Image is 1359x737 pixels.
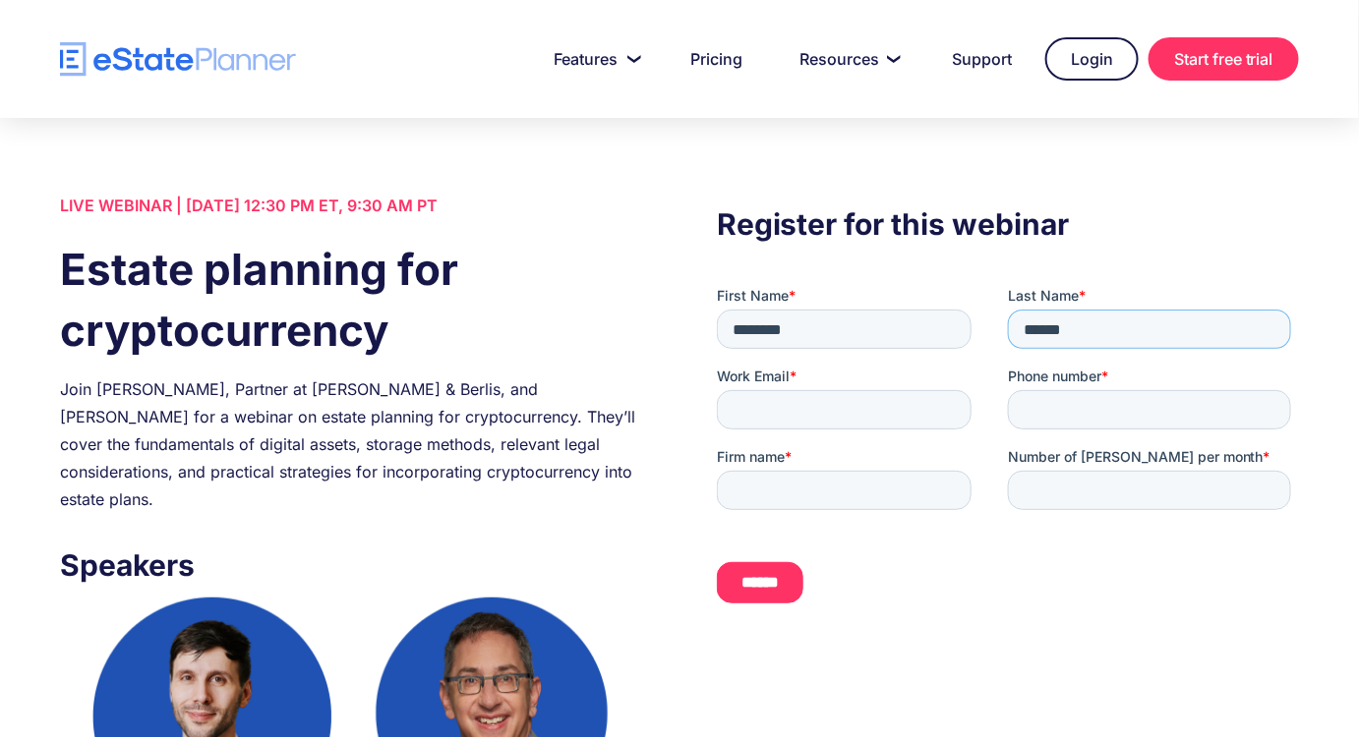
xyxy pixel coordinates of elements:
a: Pricing [667,39,766,79]
h1: Estate planning for cryptocurrency [60,239,642,361]
a: Resources [776,39,918,79]
h3: Speakers [60,542,642,588]
a: Features [530,39,657,79]
iframe: Form 0 [717,286,1299,619]
h3: Register for this webinar [717,201,1299,247]
a: Support [928,39,1035,79]
div: Join [PERSON_NAME], Partner at [PERSON_NAME] & Berlis, and [PERSON_NAME] for a webinar on estate ... [60,375,642,513]
a: home [60,42,296,77]
a: Start free trial [1149,37,1299,81]
a: Login [1045,37,1139,81]
div: LIVE WEBINAR | [DATE] 12:30 PM ET, 9:30 AM PT [60,192,642,219]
